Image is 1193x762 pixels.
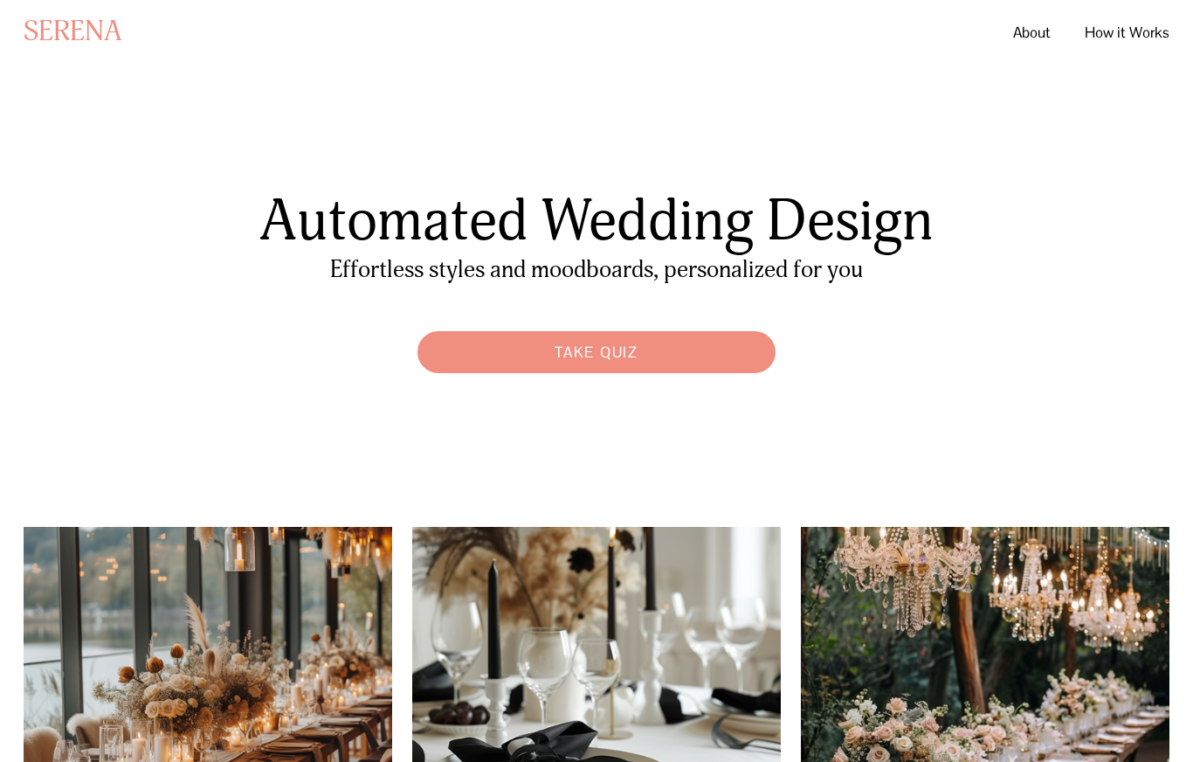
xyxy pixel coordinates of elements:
span: Effortless styles and moodboards, personalized for you [330,255,863,284]
a: About [1013,17,1051,48]
a: Take Quiz [409,322,784,381]
span: Automated Wedding Design [259,186,934,257]
a: How it Works [1085,17,1169,48]
a: SERENA [24,15,121,49]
